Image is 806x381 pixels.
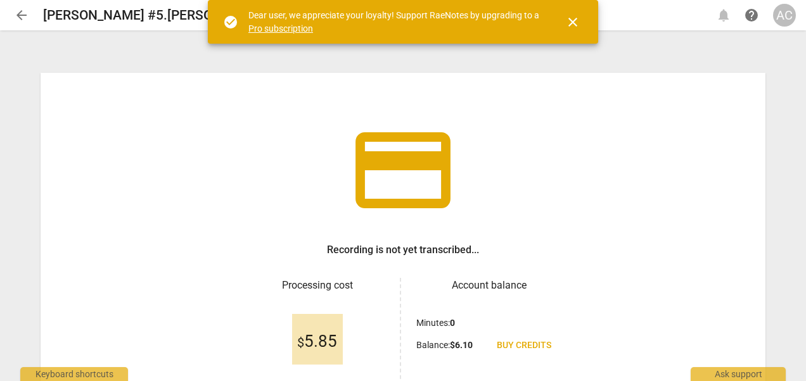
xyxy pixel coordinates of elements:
[416,316,455,330] p: Minutes :
[297,332,337,351] span: 5.85
[245,278,390,293] h3: Processing cost
[248,9,542,35] div: Dear user, we appreciate your loyalty! Support RaeNotes by upgrading to a
[497,339,551,352] span: Buy credits
[43,8,358,23] h2: [PERSON_NAME] #5.[PERSON_NAME].MCCrecording
[691,367,786,381] div: Ask support
[327,242,479,258] h3: Recording is not yet transcribed...
[223,15,238,30] span: check_circle
[744,8,759,23] span: help
[450,318,455,328] b: 0
[487,334,561,357] a: Buy credits
[450,340,473,350] b: $ 6.10
[416,339,473,352] p: Balance :
[14,8,29,23] span: arrow_back
[297,335,304,350] span: $
[773,4,796,27] button: AC
[558,7,588,37] button: Close
[565,15,580,30] span: close
[20,367,128,381] div: Keyboard shortcuts
[740,4,763,27] a: Help
[416,278,561,293] h3: Account balance
[346,113,460,227] span: credit_card
[248,23,313,34] a: Pro subscription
